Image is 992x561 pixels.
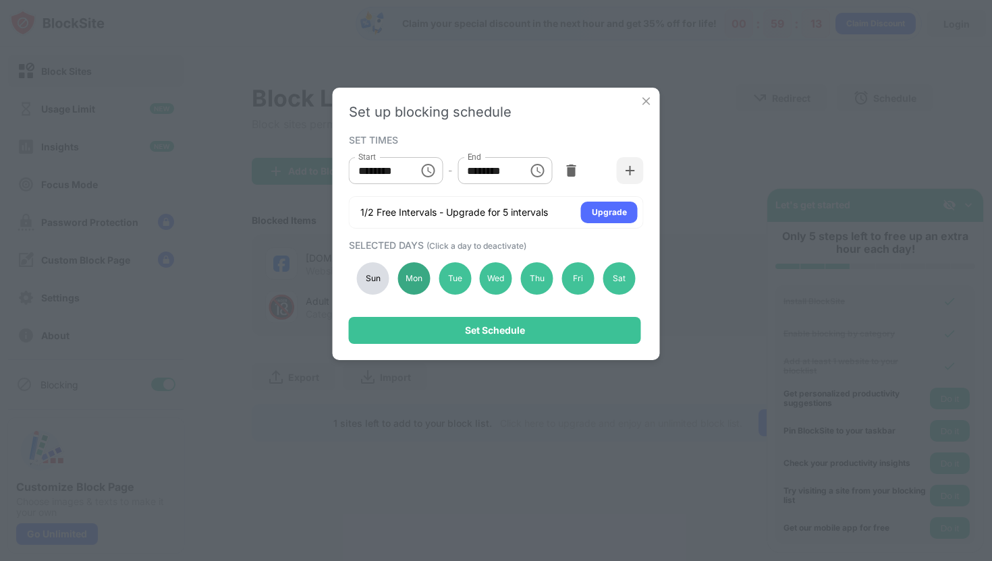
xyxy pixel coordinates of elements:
[349,134,640,145] div: SET TIMES
[439,262,471,295] div: Tue
[397,262,430,295] div: Mon
[562,262,595,295] div: Fri
[414,157,441,184] button: Choose time, selected time is 8:00 AM
[426,241,526,251] span: (Click a day to deactivate)
[360,206,548,219] div: 1/2 Free Intervals - Upgrade for 5 intervals
[349,104,644,120] div: Set up blocking schedule
[640,94,653,108] img: x-button.svg
[521,262,553,295] div: Thu
[357,262,389,295] div: Sun
[480,262,512,295] div: Wed
[603,262,635,295] div: Sat
[448,163,452,178] div: -
[465,325,525,336] div: Set Schedule
[358,151,376,163] label: Start
[467,151,481,163] label: End
[349,239,640,251] div: SELECTED DAYS
[592,206,627,219] div: Upgrade
[524,157,551,184] button: Choose time, selected time is 5:00 PM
